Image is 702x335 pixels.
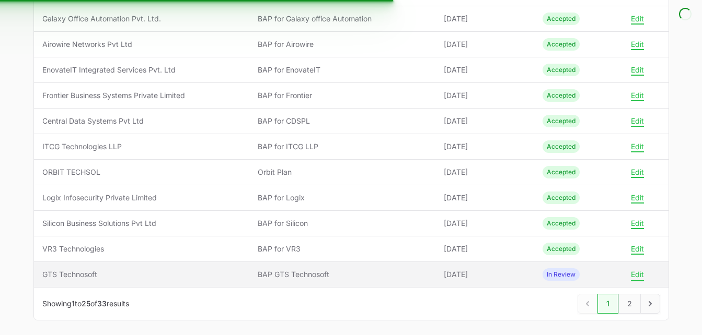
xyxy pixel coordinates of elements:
[640,294,660,314] a: Next
[444,65,526,75] span: [DATE]
[258,39,427,50] span: BAP for Airowire
[631,219,644,228] button: Edit
[631,142,644,151] button: Edit
[42,167,241,177] span: ORBIT TECHSOL
[444,193,526,203] span: [DATE]
[631,270,644,279] button: Edit
[258,90,427,101] span: BAP for Frontier
[631,193,644,202] button: Edit
[42,269,241,280] span: GTS Technosoft
[258,269,427,280] span: BAP GTS Technosoft
[631,65,644,75] button: Edit
[618,294,641,314] a: 2
[42,218,241,229] span: Silicon Business Solutions Pvt Ltd
[597,294,618,314] a: 1
[258,244,427,254] span: BAP for VR3
[444,90,526,101] span: [DATE]
[42,39,241,50] span: Airowire Networks Pvt Ltd
[42,116,241,126] span: Central Data Systems Pvt Ltd
[82,299,90,308] span: 25
[444,218,526,229] span: [DATE]
[42,141,241,152] span: ITCG Technologies LLP
[631,116,644,126] button: Edit
[258,116,427,126] span: BAP for CDSPL
[258,141,427,152] span: BAP for ITCG LLP
[258,167,427,177] span: Orbit Plan
[444,167,526,177] span: [DATE]
[258,65,427,75] span: BAP for EnovateIT
[444,116,526,126] span: [DATE]
[258,218,427,229] span: BAP for Silicon
[42,298,129,309] p: Showing to of results
[631,91,644,100] button: Edit
[42,14,241,24] span: Galaxy Office Automation Pvt. Ltd.
[631,40,644,49] button: Edit
[97,299,107,308] span: 33
[444,39,526,50] span: [DATE]
[444,14,526,24] span: [DATE]
[631,14,644,23] button: Edit
[42,193,241,203] span: Logix Infosecurity Private Limited
[444,141,526,152] span: [DATE]
[444,269,526,280] span: [DATE]
[631,167,644,177] button: Edit
[72,299,75,308] span: 1
[258,193,427,203] span: BAP for Logix
[444,244,526,254] span: [DATE]
[42,65,241,75] span: EnovateIT Integrated Services Pvt. Ltd
[258,14,427,24] span: BAP for Galaxy office Automation
[631,244,644,254] button: Edit
[42,90,241,101] span: Frontier Business Systems Private Limited
[42,244,241,254] span: VR3 Technologies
